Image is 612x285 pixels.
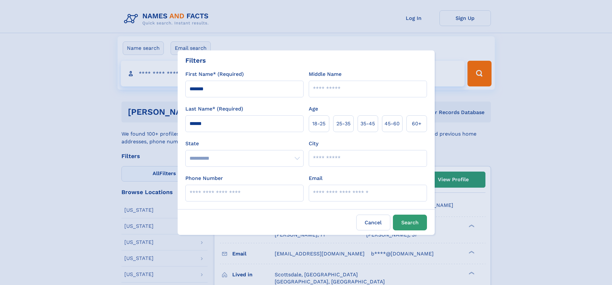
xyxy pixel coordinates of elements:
[312,120,325,128] span: 18‑25
[360,120,375,128] span: 35‑45
[412,120,421,128] span: 60+
[185,140,304,147] label: State
[309,174,323,182] label: Email
[185,70,244,78] label: First Name* (Required)
[309,70,341,78] label: Middle Name
[185,174,223,182] label: Phone Number
[309,140,318,147] label: City
[336,120,350,128] span: 25‑35
[393,215,427,230] button: Search
[309,105,318,113] label: Age
[185,105,243,113] label: Last Name* (Required)
[185,56,206,65] div: Filters
[385,120,400,128] span: 45‑60
[356,215,390,230] label: Cancel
